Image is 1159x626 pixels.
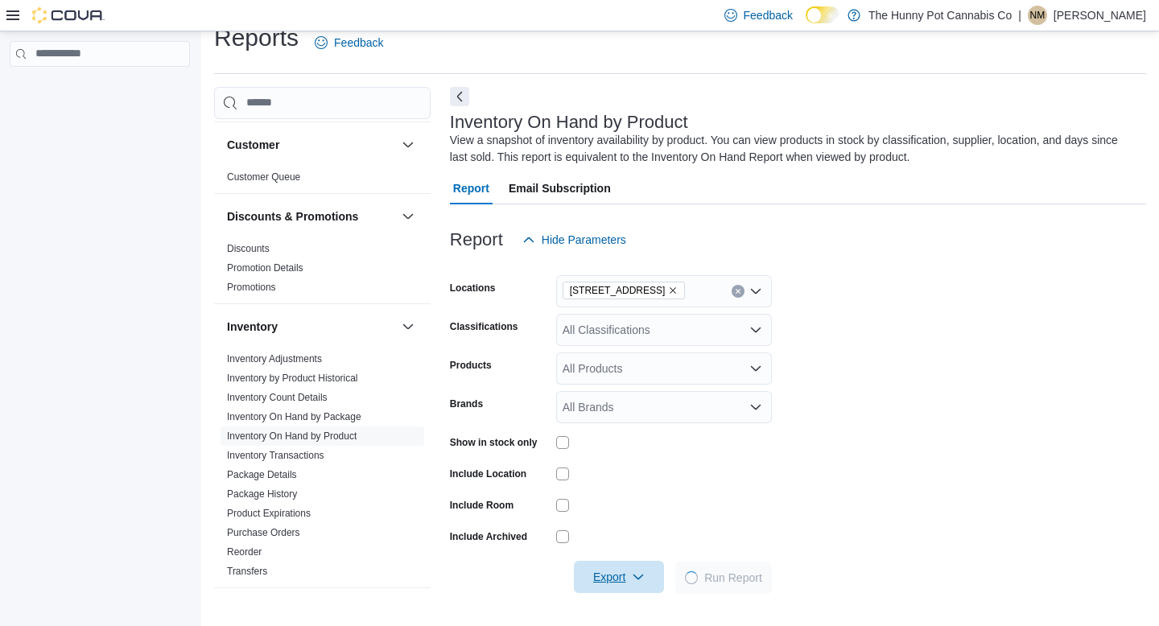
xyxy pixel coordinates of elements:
[334,35,383,51] span: Feedback
[227,488,297,500] a: Package History
[450,436,538,449] label: Show in stock only
[450,230,503,249] h3: Report
[227,507,311,520] span: Product Expirations
[227,171,300,183] span: Customer Queue
[398,135,418,154] button: Customer
[227,508,311,519] a: Product Expirations
[227,449,324,462] span: Inventory Transactions
[214,239,431,303] div: Discounts & Promotions
[227,137,279,153] h3: Customer
[542,232,626,248] span: Hide Parameters
[32,7,105,23] img: Cova
[227,281,276,294] span: Promotions
[227,411,361,422] a: Inventory On Hand by Package
[584,561,654,593] span: Export
[1028,6,1047,25] div: Nakisha Mckinley
[10,70,190,109] nav: Complex example
[214,22,299,54] h1: Reports
[704,570,762,586] span: Run Report
[227,282,276,293] a: Promotions
[516,224,633,256] button: Hide Parameters
[1030,6,1046,25] span: NM
[227,171,300,183] a: Customer Queue
[450,87,469,106] button: Next
[453,172,489,204] span: Report
[450,397,483,410] label: Brands
[398,317,418,336] button: Inventory
[806,23,806,24] span: Dark Mode
[227,450,324,461] a: Inventory Transactions
[570,282,666,299] span: [STREET_ADDRESS]
[668,286,678,295] button: Remove 198 Queen St from selection in this group
[214,167,431,193] div: Customer
[227,262,303,274] a: Promotion Details
[227,353,322,364] a: Inventory Adjustments
[308,27,390,59] a: Feedback
[450,320,518,333] label: Classifications
[450,467,526,480] label: Include Location
[509,172,611,204] span: Email Subscription
[227,243,270,254] a: Discounts
[450,282,496,294] label: Locations
[227,430,357,442] a: Inventory On Hand by Product
[227,392,328,403] a: Inventory Count Details
[1054,6,1146,25] p: [PERSON_NAME]
[683,570,699,586] span: Loading
[450,132,1138,166] div: View a snapshot of inventory availability by product. You can view products in stock by classific...
[806,6,839,23] input: Dark Mode
[868,6,1012,25] p: The Hunny Pot Cannabis Co
[227,566,267,577] a: Transfers
[563,282,686,299] span: 198 Queen St
[227,565,267,578] span: Transfers
[450,530,527,543] label: Include Archived
[450,113,688,132] h3: Inventory On Hand by Product
[227,527,300,538] a: Purchase Orders
[1018,6,1021,25] p: |
[227,546,262,558] span: Reorder
[227,373,358,384] a: Inventory by Product Historical
[732,285,744,298] button: Clear input
[749,323,762,336] button: Open list of options
[749,401,762,414] button: Open list of options
[227,546,262,558] a: Reorder
[227,208,358,224] h3: Discounts & Promotions
[749,285,762,298] button: Open list of options
[227,391,328,404] span: Inventory Count Details
[227,372,358,385] span: Inventory by Product Historical
[227,488,297,500] span: Package History
[227,262,303,274] span: Promotion Details
[214,349,431,587] div: Inventory
[574,561,664,593] button: Export
[227,319,395,335] button: Inventory
[450,359,492,372] label: Products
[398,207,418,226] button: Discounts & Promotions
[450,499,514,512] label: Include Room
[227,430,357,443] span: Inventory On Hand by Product
[227,242,270,255] span: Discounts
[744,7,793,23] span: Feedback
[227,526,300,539] span: Purchase Orders
[675,562,772,594] button: LoadingRun Report
[227,469,297,480] a: Package Details
[749,362,762,375] button: Open list of options
[227,208,395,224] button: Discounts & Promotions
[227,137,395,153] button: Customer
[227,319,278,335] h3: Inventory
